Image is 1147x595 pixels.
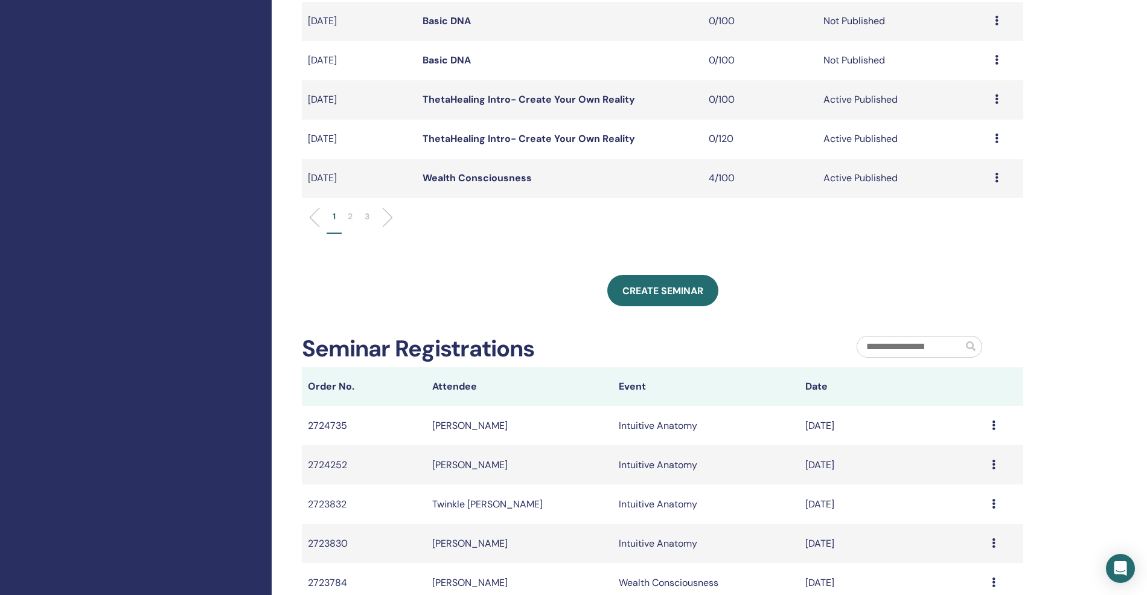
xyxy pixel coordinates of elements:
td: [DATE] [799,524,986,563]
td: Twinkle [PERSON_NAME] [426,484,613,524]
td: 2723830 [302,524,426,563]
td: Intuitive Anatomy [613,445,799,484]
td: 2723832 [302,484,426,524]
th: Event [613,367,799,406]
th: Attendee [426,367,613,406]
td: Active Published [817,80,989,120]
td: [DATE] [302,41,417,80]
a: Wealth Consciousness [423,172,532,184]
td: Not Published [817,2,989,41]
td: 0/100 [703,80,817,120]
td: Active Published [817,159,989,198]
td: 2724252 [302,445,426,484]
td: [DATE] [302,2,417,41]
td: [DATE] [302,159,417,198]
th: Date [799,367,986,406]
td: 0/100 [703,41,817,80]
td: 4/100 [703,159,817,198]
td: 2724735 [302,406,426,445]
td: [DATE] [302,80,417,120]
td: [PERSON_NAME] [426,445,613,484]
a: ThetaHealing Intro- Create Your Own Reality [423,93,635,106]
h2: Seminar Registrations [302,335,534,363]
td: [DATE] [302,120,417,159]
td: 0/100 [703,2,817,41]
td: Intuitive Anatomy [613,524,799,563]
td: Intuitive Anatomy [613,406,799,445]
th: Order No. [302,367,426,406]
p: 1 [333,210,336,223]
td: [DATE] [799,445,986,484]
a: Basic DNA [423,54,471,66]
p: 2 [348,210,353,223]
td: Intuitive Anatomy [613,484,799,524]
a: ThetaHealing Intro- Create Your Own Reality [423,132,635,145]
p: 3 [365,210,369,223]
a: Basic DNA [423,14,471,27]
td: [DATE] [799,484,986,524]
div: Open Intercom Messenger [1106,554,1135,583]
a: Create seminar [607,275,718,306]
td: [PERSON_NAME] [426,406,613,445]
td: Active Published [817,120,989,159]
td: [PERSON_NAME] [426,524,613,563]
td: 0/120 [703,120,817,159]
td: [DATE] [799,406,986,445]
span: Create seminar [622,285,703,297]
td: Not Published [817,41,989,80]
